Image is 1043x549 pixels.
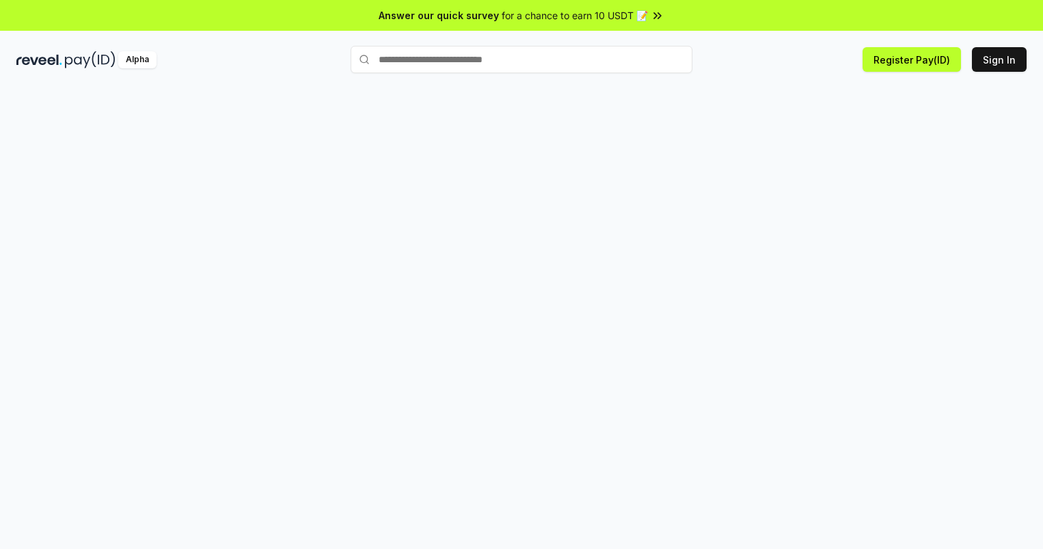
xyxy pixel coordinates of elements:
[16,51,62,68] img: reveel_dark
[502,8,648,23] span: for a chance to earn 10 USDT 📝
[65,51,116,68] img: pay_id
[972,47,1027,72] button: Sign In
[118,51,157,68] div: Alpha
[379,8,499,23] span: Answer our quick survey
[863,47,961,72] button: Register Pay(ID)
